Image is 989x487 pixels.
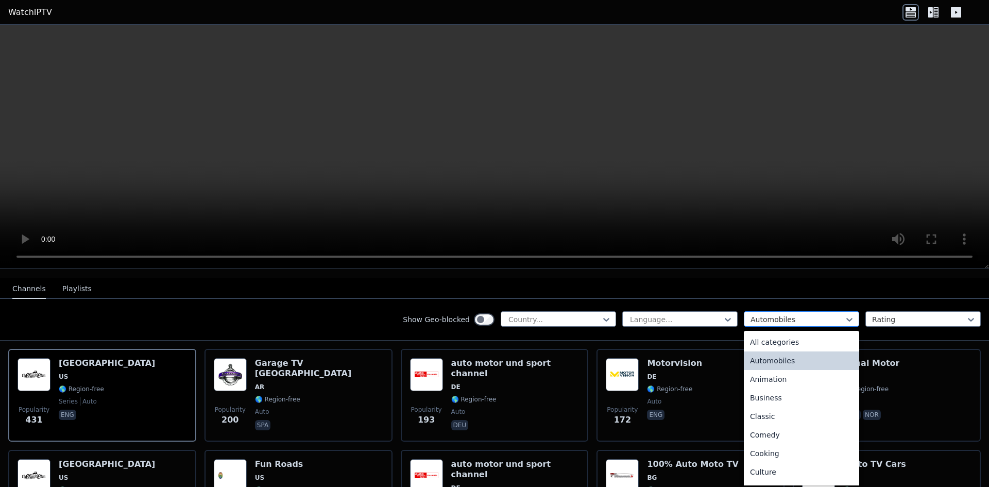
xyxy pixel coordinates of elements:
span: AR [255,383,265,391]
img: auto motor und sport channel [410,358,443,391]
h6: [GEOGRAPHIC_DATA] [59,459,155,469]
p: nor [863,410,881,420]
h6: auto motor und sport channel [451,459,579,480]
h6: Motorvision [647,358,702,368]
img: Motorvision [606,358,639,391]
span: Popularity [411,406,442,414]
span: 🌎 Region-free [647,385,692,393]
span: series [59,397,78,406]
span: US [59,474,68,482]
span: auto [451,408,466,416]
div: Cooking [744,444,859,463]
span: BG [647,474,657,482]
span: Popularity [19,406,49,414]
div: All categories [744,333,859,351]
label: Show Geo-blocked [403,314,470,325]
p: deu [451,420,469,430]
div: Business [744,389,859,407]
img: Choppertown [18,358,50,391]
span: US [59,373,68,381]
div: Comedy [744,426,859,444]
h6: 100% Auto Moto TV [647,459,738,469]
span: 193 [418,414,435,426]
h6: Canal Motor [843,358,899,368]
span: Popularity [215,406,246,414]
h6: [GEOGRAPHIC_DATA] [59,358,155,368]
span: auto [255,408,269,416]
span: auto [647,397,661,406]
p: spa [255,420,270,430]
span: 200 [221,414,238,426]
h6: Pluto TV Cars [843,459,906,469]
h6: Fun Roads [255,459,303,469]
div: Classic [744,407,859,426]
span: US [255,474,264,482]
a: WatchIPTV [8,6,52,19]
button: Playlists [62,279,92,299]
span: 172 [614,414,631,426]
span: DE [451,383,461,391]
div: Culture [744,463,859,481]
span: 🌎 Region-free [59,385,104,393]
span: Popularity [607,406,638,414]
p: eng [647,410,664,420]
button: Channels [12,279,46,299]
span: 🌎 Region-free [451,395,497,404]
span: 🌎 Region-free [255,395,300,404]
img: Garage TV Latin America [214,358,247,391]
div: Automobiles [744,351,859,370]
span: 🌎 Region-free [843,385,889,393]
span: 431 [25,414,42,426]
span: auto [80,397,97,406]
p: eng [59,410,76,420]
h6: Garage TV [GEOGRAPHIC_DATA] [255,358,383,379]
span: DE [647,373,656,381]
div: Animation [744,370,859,389]
h6: auto motor und sport channel [451,358,579,379]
